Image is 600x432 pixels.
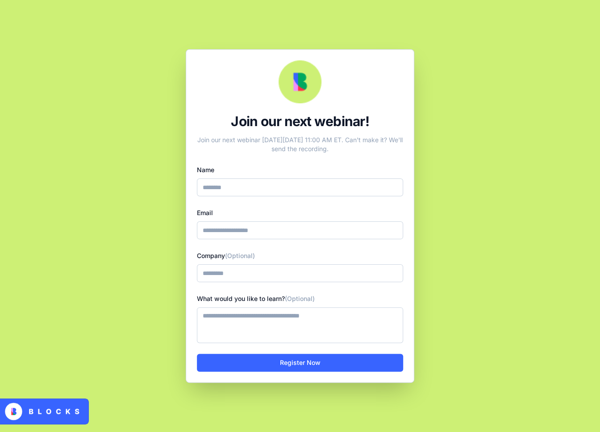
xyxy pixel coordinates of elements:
label: What would you like to learn? [197,295,315,302]
div: Join our next webinar [DATE][DATE] 11:00 AM ET. Can't make it? We'll send the recording. [197,132,403,153]
label: Email [197,209,213,216]
div: Join our next webinar! [197,113,403,129]
button: Register Now [197,354,403,372]
img: Webinar Logo [279,60,321,103]
span: (Optional) [225,252,255,259]
span: (Optional) [285,295,315,302]
label: Name [197,166,214,174]
label: Company [197,252,255,259]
